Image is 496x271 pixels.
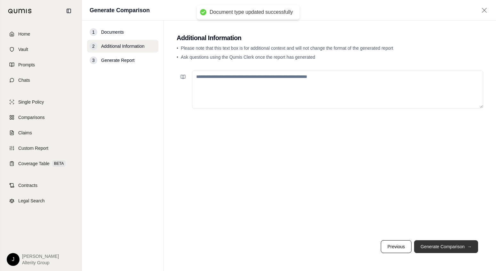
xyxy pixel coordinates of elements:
[18,46,28,53] span: Vault
[4,58,78,72] a: Prompts
[4,42,78,56] a: Vault
[177,46,178,51] span: •
[177,55,178,60] span: •
[18,62,35,68] span: Prompts
[467,243,472,250] span: →
[18,130,32,136] span: Claims
[8,9,32,13] img: Qumis Logo
[4,126,78,140] a: Claims
[18,77,30,83] span: Chats
[18,114,44,121] span: Comparisons
[90,28,97,36] div: 1
[7,253,20,266] div: J
[18,198,45,204] span: Legal Search
[181,55,315,60] span: Ask questions using the Qumis Clerk once the report has generated
[18,182,37,189] span: Contracts
[4,27,78,41] a: Home
[90,42,97,50] div: 2
[4,95,78,109] a: Single Policy
[22,259,59,266] span: Alterity Group
[18,160,50,167] span: Coverage Table
[414,240,478,253] button: Generate Comparison→
[210,9,293,16] div: Document type updated successfully
[90,6,150,15] h1: Generate Comparison
[4,141,78,155] a: Custom Report
[18,31,30,37] span: Home
[52,160,66,167] span: BETA
[381,240,412,253] button: Previous
[4,73,78,87] a: Chats
[177,33,483,42] h2: Additional Information
[4,194,78,208] a: Legal Search
[90,56,97,64] div: 3
[18,145,48,151] span: Custom Report
[64,6,74,16] button: Collapse sidebar
[181,46,393,51] span: Please note that this text box is for additional context and will not change the format of the ge...
[101,43,144,49] span: Additional Information
[4,110,78,124] a: Comparisons
[4,157,78,171] a: Coverage TableBETA
[101,57,134,64] span: Generate Report
[101,29,124,35] span: Documents
[18,99,44,105] span: Single Policy
[4,178,78,192] a: Contracts
[22,253,59,259] span: [PERSON_NAME]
